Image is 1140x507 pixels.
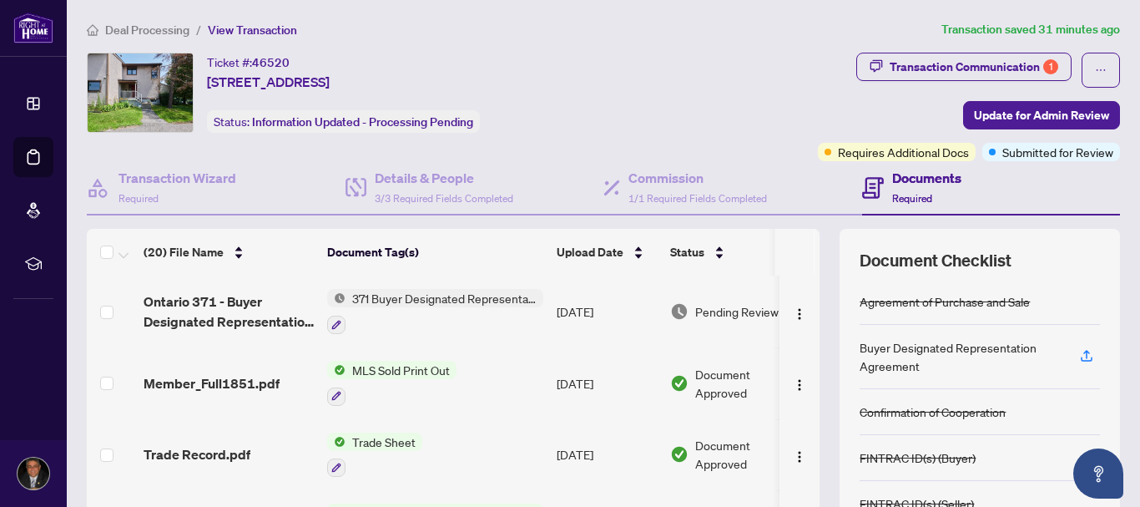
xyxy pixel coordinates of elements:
[695,302,779,321] span: Pending Review
[663,229,805,276] th: Status
[346,361,457,379] span: MLS Sold Print Out
[670,243,704,261] span: Status
[860,403,1006,421] div: Confirmation of Cooperation
[856,53,1072,81] button: Transaction Communication1
[890,53,1058,80] div: Transaction Communication
[252,114,473,129] span: Information Updated - Processing Pending
[119,192,159,205] span: Required
[346,289,543,307] span: 371 Buyer Designated Representation Agreement - Authority for Purchase or Lease
[320,229,550,276] th: Document Tag(s)
[207,110,480,133] div: Status:
[327,289,543,334] button: Status Icon371 Buyer Designated Representation Agreement - Authority for Purchase or Lease
[207,53,290,72] div: Ticket #:
[670,302,689,321] img: Document Status
[375,192,513,205] span: 3/3 Required Fields Completed
[786,370,813,397] button: Logo
[18,458,49,489] img: Profile Icon
[144,292,314,332] span: Ontario 371 - Buyer Designated Representation Agreement - Authority for Purchase or Lease 3.pdf
[670,374,689,393] img: Document Status
[860,249,1011,272] span: Document Checklist
[974,102,1109,129] span: Update for Admin Review
[207,72,330,92] span: [STREET_ADDRESS]
[695,365,799,402] span: Document Approved
[793,378,806,392] img: Logo
[346,433,422,451] span: Trade Sheet
[860,449,976,467] div: FINTRAC ID(s) (Buyer)
[892,192,932,205] span: Required
[327,289,346,307] img: Status Icon
[941,20,1120,39] article: Transaction saved 31 minutes ago
[1073,449,1123,499] button: Open asap
[13,13,53,43] img: logo
[144,243,224,261] span: (20) File Name
[793,307,806,321] img: Logo
[327,433,346,451] img: Status Icon
[550,229,663,276] th: Upload Date
[550,419,663,491] td: [DATE]
[628,192,767,205] span: 1/1 Required Fields Completed
[252,55,290,70] span: 46520
[670,445,689,464] img: Document Status
[860,338,1060,375] div: Buyer Designated Representation Agreement
[963,101,1120,129] button: Update for Admin Review
[375,168,513,188] h4: Details & People
[628,168,767,188] h4: Commission
[196,20,201,39] li: /
[327,433,422,478] button: Status IconTrade Sheet
[550,276,663,347] td: [DATE]
[144,373,280,393] span: Member_Full1851.pdf
[88,53,193,132] img: IMG-X12289830_1.jpg
[793,450,806,464] img: Logo
[838,143,969,161] span: Requires Additional Docs
[87,24,98,36] span: home
[327,361,346,379] img: Status Icon
[557,243,623,261] span: Upload Date
[786,298,813,325] button: Logo
[1095,64,1107,76] span: ellipsis
[1043,59,1058,74] div: 1
[550,347,663,419] td: [DATE]
[786,441,813,468] button: Logo
[327,361,457,406] button: Status IconMLS Sold Print Out
[144,444,250,464] span: Trade Record.pdf
[119,168,236,188] h4: Transaction Wizard
[208,23,297,38] span: View Transaction
[892,168,961,188] h4: Documents
[695,436,799,473] span: Document Approved
[860,292,1030,311] div: Agreement of Purchase and Sale
[1002,143,1113,161] span: Submitted for Review
[105,23,189,38] span: Deal Processing
[137,229,320,276] th: (20) File Name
